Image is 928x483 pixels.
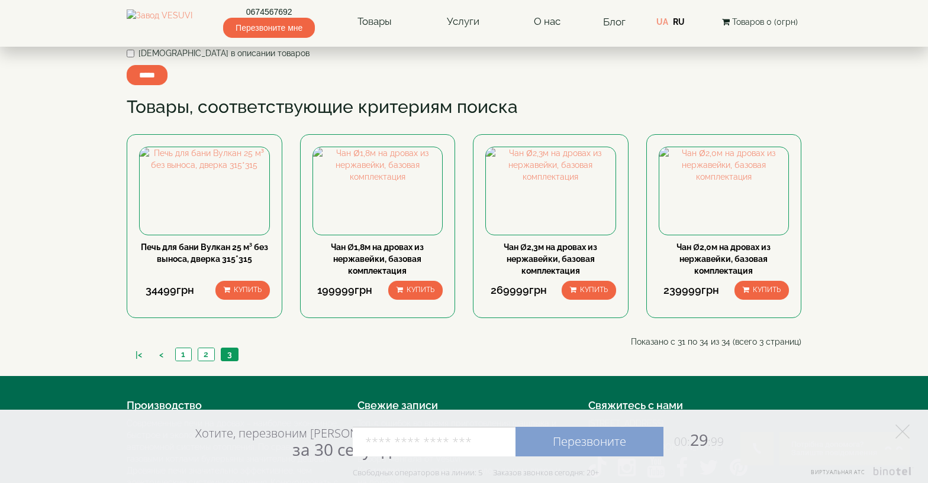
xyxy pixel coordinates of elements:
a: < [153,349,169,361]
a: О нас [522,8,572,35]
img: Чан Ø2,0м на дровах из нержавейки, базовая комплектация [659,147,789,183]
span: :99 [708,434,724,449]
a: 0674567692 [223,6,315,18]
h4: Свяжитесь с нами [588,400,801,411]
a: 2 [198,348,214,361]
a: Чан Ø2,0м на дровах из нержавейки, базовая комплектация [676,242,771,275]
a: Чан Ø1,8м на дровах из нержавейки, базовая комплектация [331,242,424,275]
a: Услуги [435,8,491,35]
label: [DEMOGRAPHIC_DATA] в описании товаров [127,47,310,59]
span: 29 [663,429,724,450]
a: Печь для бани Вулкан 25 м³ без выноса, дверка 315*315 [141,242,268,264]
span: Купить [753,286,781,294]
button: Купить [734,281,789,299]
h4: Свежие записи [357,400,571,411]
span: 00: [674,434,690,449]
span: Перезвоните мне [223,18,315,38]
span: 3 [227,349,232,359]
h4: Производство [127,400,340,411]
h2: Товары, соответствующие критериям поиска [127,97,801,116]
a: UA [656,17,668,27]
span: Купить [407,286,434,294]
input: [DEMOGRAPHIC_DATA] в описании товаров [127,50,134,57]
button: Купить [215,281,270,299]
div: 239999грн [659,283,724,298]
a: |< [130,349,148,361]
button: Купить [562,281,616,299]
img: Чан Ø1,8м на дровах из нержавейки, базовая комплектация [313,147,443,183]
a: RU [673,17,685,27]
button: Купить [388,281,443,299]
div: Свободных операторов на линии: 5 Заказов звонков сегодня: 20+ [353,468,599,477]
a: Товары [346,8,404,35]
div: 199999грн [312,283,378,298]
span: Купить [234,286,262,294]
div: 269999грн [485,283,552,298]
div: 34499грн [139,283,201,298]
span: за 30 секунд? [292,438,398,461]
span: Товаров 0 (0грн) [732,17,798,27]
a: 1 [175,348,191,361]
div: Показано с 31 по 34 из 34 (всего 3 страниц) [464,336,810,348]
div: Хотите, перезвоним [PERSON_NAME] [195,426,398,459]
a: Блог [603,16,626,28]
img: Завод VESUVI [127,9,192,34]
button: Товаров 0 (0грн) [718,15,801,28]
a: Виртуальная АТС [804,467,913,483]
a: Чан Ø2,3м на дровах из нержавейки, базовая комплектация [504,242,597,275]
span: Виртуальная АТС [811,468,865,476]
span: Купить [580,286,608,294]
img: Печь для бани Вулкан 25 м³ без выноса, дверка 315*315 [140,147,269,171]
img: Чан Ø2,3м на дровах из нержавейки, базовая комплектация [486,147,616,183]
a: Перезвоните [515,427,663,456]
